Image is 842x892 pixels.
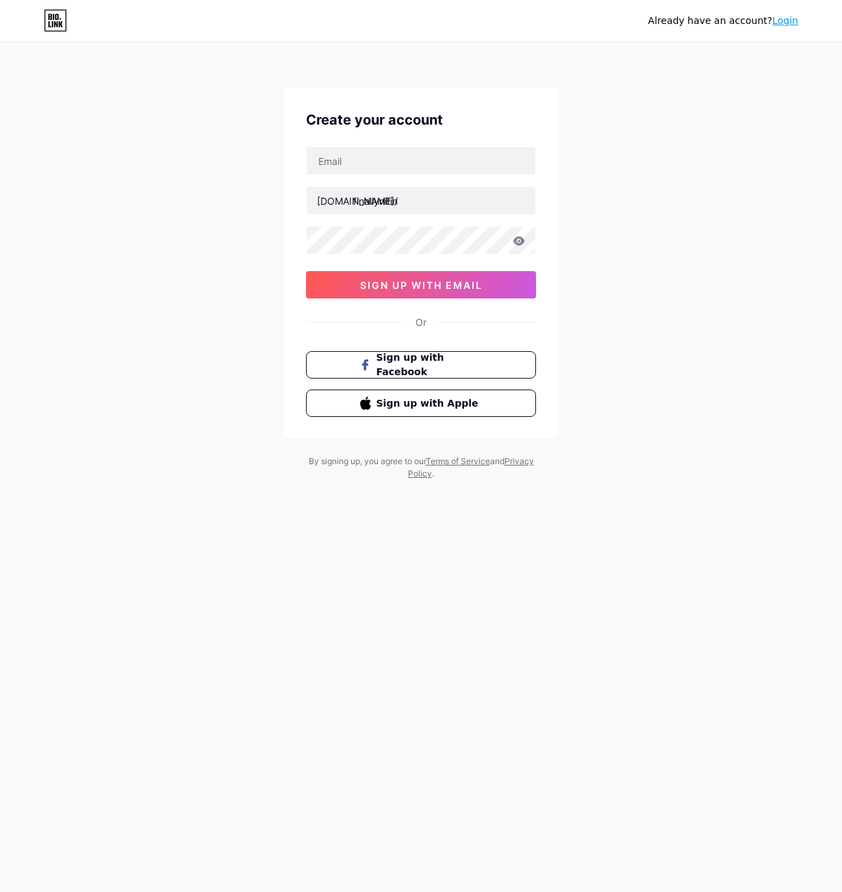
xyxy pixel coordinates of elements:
button: Sign up with Facebook [306,351,536,379]
div: [DOMAIN_NAME]/ [317,194,398,208]
a: Login [772,15,798,26]
div: By signing up, you agree to our and . [305,455,537,480]
div: Already have an account? [648,14,798,28]
span: Sign up with Apple [377,396,483,411]
div: Or [416,315,426,329]
input: Email [307,147,535,175]
div: Create your account [306,110,536,130]
a: Terms of Service [426,456,490,466]
span: sign up with email [360,279,483,291]
input: username [307,187,535,214]
button: sign up with email [306,271,536,298]
button: Sign up with Apple [306,390,536,417]
span: Sign up with Facebook [377,351,483,379]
